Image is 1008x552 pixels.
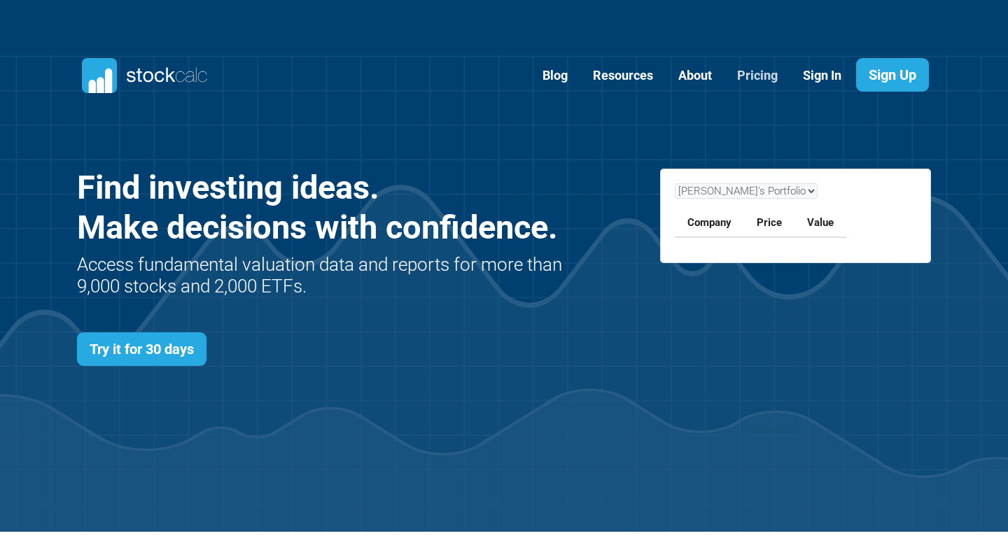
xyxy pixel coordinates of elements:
a: Sign In [792,59,852,93]
th: Company [675,209,744,237]
h2: Access fundamental valuation data and reports for more than 9,000 stocks and 2,000 ETFs. [77,254,566,297]
h1: Find investing ideas. Make decisions with confidence. [77,168,566,247]
a: Sign Up [856,58,929,92]
a: Resources [582,59,664,93]
th: Price [744,209,794,237]
a: About [668,59,722,93]
a: Blog [532,59,578,93]
th: Value [794,209,846,237]
a: Try it for 30 days [77,332,206,366]
a: Pricing [727,59,788,93]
